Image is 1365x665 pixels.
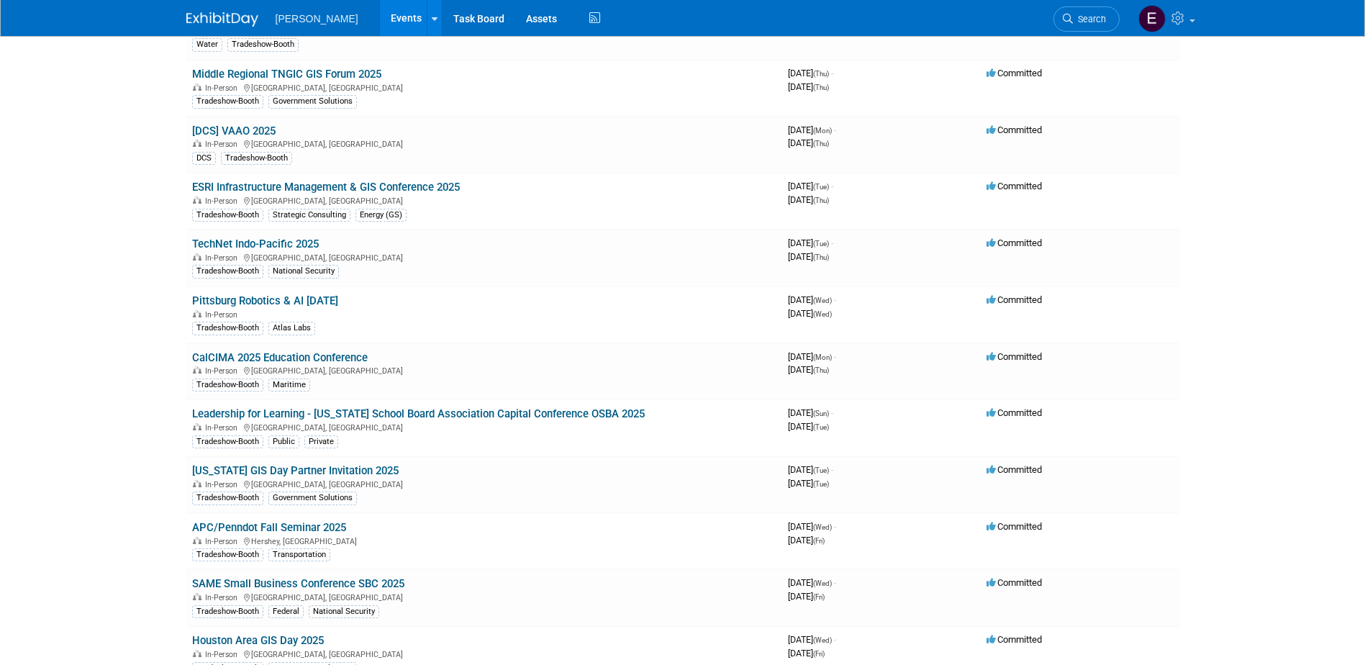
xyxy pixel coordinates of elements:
[221,152,292,165] div: Tradeshow-Booth
[987,407,1042,418] span: Committed
[268,95,357,108] div: Government Solutions
[192,125,276,137] a: [DCS] VAAO 2025
[355,209,407,222] div: Energy (GS)
[788,591,825,602] span: [DATE]
[227,38,299,51] div: Tradeshow-Booth
[193,140,201,147] img: In-Person Event
[192,251,776,263] div: [GEOGRAPHIC_DATA], [GEOGRAPHIC_DATA]
[788,251,829,262] span: [DATE]
[192,364,776,376] div: [GEOGRAPHIC_DATA], [GEOGRAPHIC_DATA]
[834,577,836,588] span: -
[192,322,263,335] div: Tradeshow-Booth
[193,480,201,487] img: In-Person Event
[192,591,776,602] div: [GEOGRAPHIC_DATA], [GEOGRAPHIC_DATA]
[205,366,242,376] span: In-Person
[193,83,201,91] img: In-Person Event
[987,125,1042,135] span: Committed
[205,650,242,659] span: In-Person
[205,83,242,93] span: In-Person
[831,237,833,248] span: -
[309,605,379,618] div: National Security
[813,466,829,474] span: (Tue)
[192,152,216,165] div: DCS
[834,634,836,645] span: -
[205,593,242,602] span: In-Person
[1073,14,1106,24] span: Search
[813,480,829,488] span: (Tue)
[987,181,1042,191] span: Committed
[192,421,776,433] div: [GEOGRAPHIC_DATA], [GEOGRAPHIC_DATA]
[193,593,201,600] img: In-Person Event
[987,237,1042,248] span: Committed
[192,548,263,561] div: Tradeshow-Booth
[788,634,836,645] span: [DATE]
[192,478,776,489] div: [GEOGRAPHIC_DATA], [GEOGRAPHIC_DATA]
[192,435,263,448] div: Tradeshow-Booth
[192,265,263,278] div: Tradeshow-Booth
[788,68,833,78] span: [DATE]
[192,194,776,206] div: [GEOGRAPHIC_DATA], [GEOGRAPHIC_DATA]
[192,294,338,307] a: Pittsburg Robotics & AI [DATE]
[987,294,1042,305] span: Committed
[788,648,825,659] span: [DATE]
[987,464,1042,475] span: Committed
[788,407,833,418] span: [DATE]
[788,421,829,432] span: [DATE]
[276,13,358,24] span: [PERSON_NAME]
[813,140,829,148] span: (Thu)
[813,240,829,248] span: (Tue)
[788,364,829,375] span: [DATE]
[192,648,776,659] div: [GEOGRAPHIC_DATA], [GEOGRAPHIC_DATA]
[205,423,242,433] span: In-Person
[205,253,242,263] span: In-Person
[813,253,829,261] span: (Thu)
[834,294,836,305] span: -
[192,464,399,477] a: [US_STATE] GIS Day Partner Invitation 2025
[834,125,836,135] span: -
[788,181,833,191] span: [DATE]
[813,70,829,78] span: (Thu)
[193,253,201,261] img: In-Person Event
[192,81,776,93] div: [GEOGRAPHIC_DATA], [GEOGRAPHIC_DATA]
[788,478,829,489] span: [DATE]
[813,297,832,304] span: (Wed)
[987,521,1042,532] span: Committed
[788,308,832,319] span: [DATE]
[831,68,833,78] span: -
[192,577,404,590] a: SAME Small Business Conference SBC 2025
[813,127,832,135] span: (Mon)
[268,322,315,335] div: Atlas Labs
[813,366,829,374] span: (Thu)
[268,265,339,278] div: National Security
[813,183,829,191] span: (Tue)
[193,196,201,204] img: In-Person Event
[813,523,832,531] span: (Wed)
[268,209,350,222] div: Strategic Consulting
[205,140,242,149] span: In-Person
[1053,6,1120,32] a: Search
[192,351,368,364] a: CalCIMA 2025 Education Conference
[268,435,299,448] div: Public
[304,435,338,448] div: Private
[831,464,833,475] span: -
[813,196,829,204] span: (Thu)
[192,379,263,392] div: Tradeshow-Booth
[788,521,836,532] span: [DATE]
[192,407,645,420] a: Leadership for Learning - [US_STATE] School Board Association Capital Conference OSBA 2025
[788,194,829,205] span: [DATE]
[788,294,836,305] span: [DATE]
[192,38,222,51] div: Water
[813,579,832,587] span: (Wed)
[788,237,833,248] span: [DATE]
[813,310,832,318] span: (Wed)
[268,548,330,561] div: Transportation
[834,521,836,532] span: -
[205,537,242,546] span: In-Person
[987,577,1042,588] span: Committed
[268,492,357,505] div: Government Solutions
[193,366,201,374] img: In-Person Event
[192,492,263,505] div: Tradeshow-Booth
[192,95,263,108] div: Tradeshow-Booth
[788,351,836,362] span: [DATE]
[813,593,825,601] span: (Fri)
